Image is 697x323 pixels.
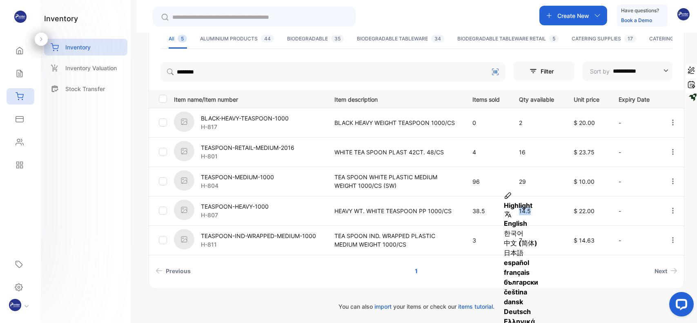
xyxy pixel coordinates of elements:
p: Item name/Item number [174,94,324,104]
div: Highlight [504,200,615,210]
span: 34 [431,35,444,42]
span: items tutorial. [458,303,494,310]
div: BIODEGRADABLE TABLEWARE RETAIL [457,35,559,42]
p: Create New [557,11,589,20]
p: 96 [472,177,502,186]
div: 日本語 [504,248,615,258]
img: avatar [677,8,690,20]
p: - [619,148,652,156]
p: H-817 [201,123,289,131]
div: English [504,218,615,228]
span: $ 10.00 [574,178,595,185]
p: Have questions? [621,7,659,15]
p: WHITE TEA SPOON PLAST 42CT. 48/CS [334,148,456,156]
p: 3 [472,236,502,245]
span: Next [655,267,667,275]
img: item [174,141,194,161]
a: Page 1 is your current page [405,263,428,278]
span: 5 [549,35,559,42]
div: BIODEGRADABLE TABLEWARE [357,35,444,42]
p: H-804 [201,181,274,190]
p: TEA SPOON WHITE PLASTIC MEDIUM WEIGHT 1000/CS (SW) [334,173,456,190]
img: item [174,111,194,132]
p: H-801 [201,152,294,160]
p: - [619,177,652,186]
span: $ 23.75 [574,149,595,156]
div: All [169,35,187,42]
span: 35 [331,35,344,42]
div: BIODEGRADABLE [287,35,344,42]
img: profile [9,299,21,311]
p: H-811 [201,240,316,249]
p: TEASPOON-MEDIUM-1000 [201,173,274,181]
a: Inventory Valuation [44,60,127,76]
div: dansk [504,297,615,307]
p: 38.5 [472,207,502,215]
a: Previous page [152,263,194,278]
p: TEASPOON-RETAIL-MEDIUM-2016 [201,143,294,152]
button: Sort by [583,61,673,81]
img: item [174,200,194,220]
button: avatar [677,6,690,25]
p: Inventory Valuation [65,64,117,72]
p: Sort by [590,67,610,76]
div: 한국어 [504,228,615,238]
a: Next page [651,263,681,278]
div: čeština [504,287,615,297]
div: CATERING SUPPLIES [572,35,636,42]
img: item [174,229,194,249]
p: BLACK-HEAVY-TEASPOON-1000 [201,114,289,123]
p: 29 [519,177,557,186]
div: български [504,277,615,287]
p: TEASPOON-HEAVY-1000 [201,202,269,211]
iframe: LiveChat chat widget [663,289,697,323]
p: Qty available [519,94,557,104]
div: ALUMINIUM PRODUCTS [200,35,274,42]
p: HEAVY WT. WHITE TEASPOON PP 1000/CS [334,207,456,215]
a: Stock Transfer [44,80,127,97]
button: Create New [539,6,607,25]
p: H-807 [201,211,269,219]
p: Inventory [65,43,91,51]
div: español [504,258,615,267]
span: 44 [261,35,274,42]
div: français [504,267,615,277]
p: TEA SPOON IND. WRAPPED PLASTIC MEDIUM WEIGHT 1000/CS [334,232,456,249]
a: Book a Demo [621,17,652,23]
ul: Pagination [149,263,684,278]
p: 16 [519,148,557,156]
div: Deutsch [504,307,615,316]
p: 2 [519,118,557,127]
img: item [174,170,194,191]
p: - [619,236,652,245]
p: 4 [472,148,502,156]
img: logo [14,11,27,23]
p: Items sold [472,94,502,104]
span: 17 [624,35,636,42]
span: Previous [166,267,191,275]
div: 中文 (简体) [504,238,615,248]
p: Unit price [574,94,602,104]
p: 0 [472,118,502,127]
span: $ 20.00 [574,119,595,126]
span: 5 [178,35,187,42]
p: - [619,207,652,215]
p: You can also your items or check our [149,302,684,311]
span: import [374,303,392,310]
p: Stock Transfer [65,85,105,93]
h1: inventory [44,13,78,24]
p: Expiry Date [619,94,652,104]
p: - [619,118,652,127]
p: Item description [334,94,456,104]
p: TEASPOON-IND-WRAPPED-MEDIUM-1000 [201,232,316,240]
p: BLACK HEAVY WEIGHT TEASPOON 1000/CS [334,118,456,127]
a: Inventory [44,39,127,56]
